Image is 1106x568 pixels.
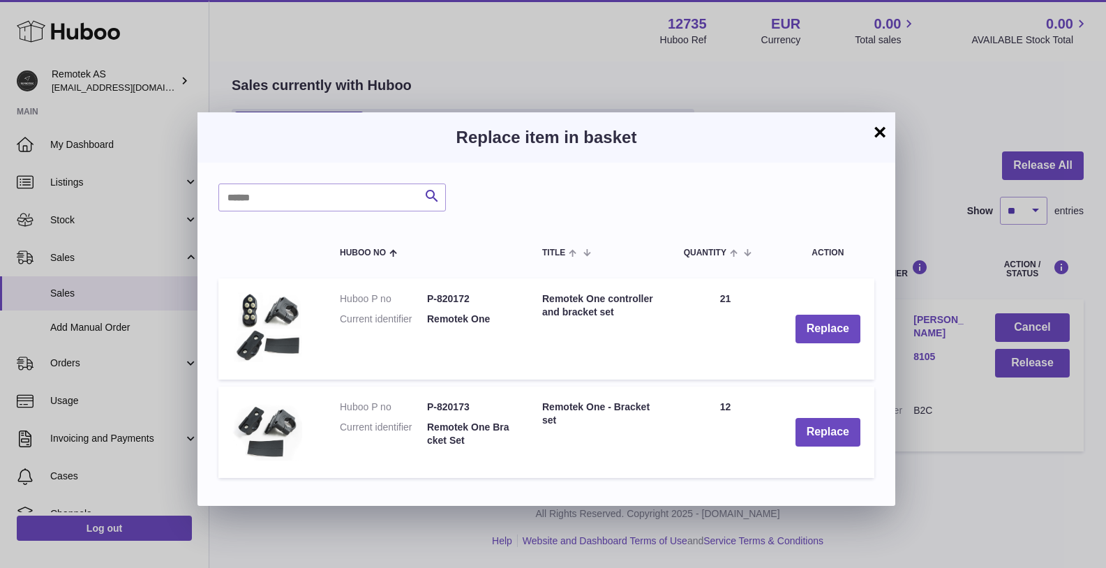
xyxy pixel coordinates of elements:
span: Quantity [684,248,726,257]
span: Title [542,248,565,257]
dd: P-820173 [427,401,514,414]
span: Huboo no [340,248,386,257]
td: Remotek One controller and bracket set [528,278,670,380]
dd: P-820172 [427,292,514,306]
th: Action [782,232,874,271]
button: Replace [795,418,860,447]
dt: Huboo P no [340,401,427,414]
img: Remotek One controller and bracket set [232,292,302,362]
dd: Remotek One Bracket Set [427,421,514,447]
td: Remotek One - Bracket set [528,387,670,477]
dt: Current identifier [340,313,427,326]
td: 12 [670,387,782,477]
button: × [872,124,888,140]
h3: Replace item in basket [218,126,874,149]
img: Remotek One - Bracket set [232,401,302,461]
dt: Current identifier [340,421,427,447]
dt: Huboo P no [340,292,427,306]
dd: Remotek One [427,313,514,326]
button: Replace [795,315,860,343]
td: 21 [670,278,782,380]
